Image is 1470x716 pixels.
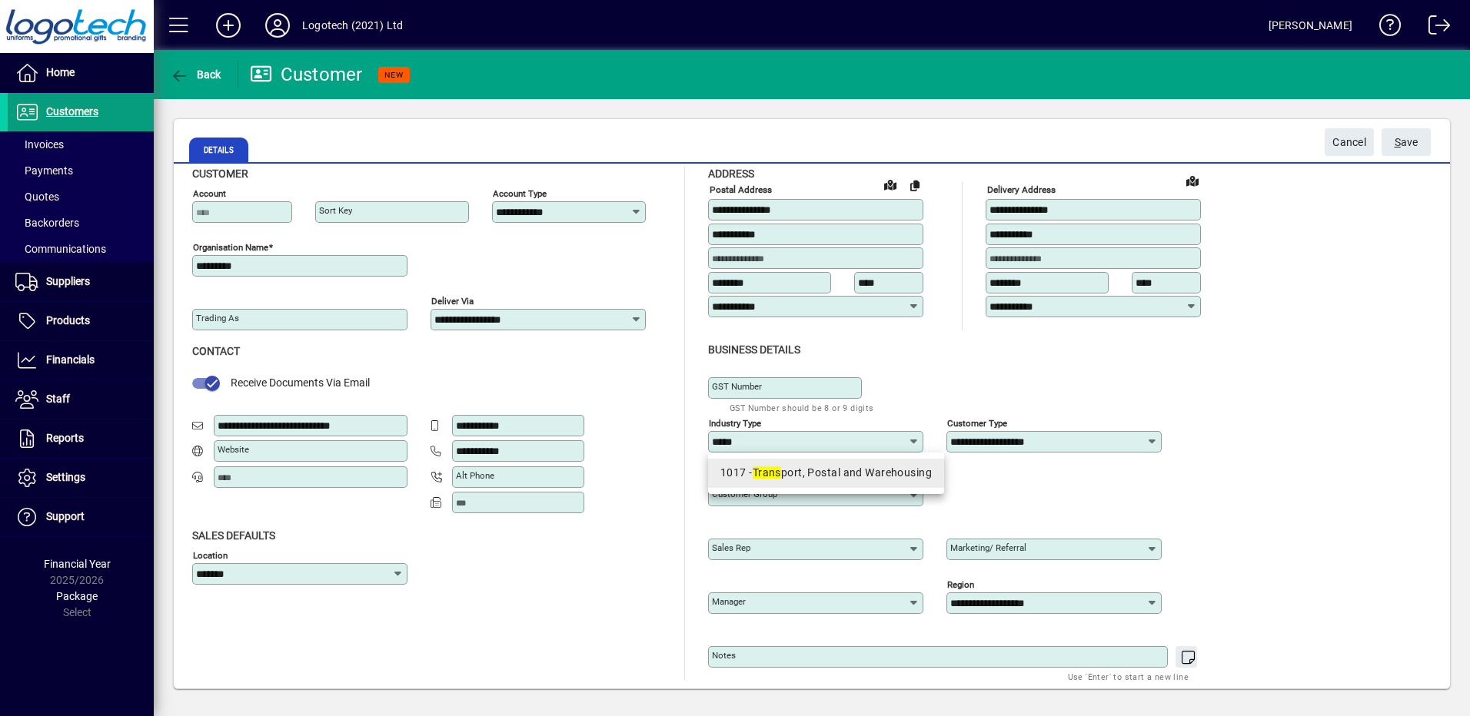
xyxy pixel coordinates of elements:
span: Support [46,510,85,522]
span: Payments [15,164,73,177]
span: Contact [192,345,240,357]
span: Back [170,68,221,81]
span: Sales defaults [192,529,275,542]
span: Receive Documents Via Email [231,376,370,389]
span: Package [56,590,98,602]
a: Staff [8,380,154,419]
a: Settings [8,459,154,497]
a: Communications [8,236,154,262]
a: View on map [1180,168,1205,193]
div: 1017 - port, Postal and Warehousing [720,465,932,481]
mat-label: Region [947,578,974,589]
span: Financial Year [44,558,111,570]
em: Trans [753,466,781,479]
mat-label: Account Type [493,188,547,199]
button: Cancel [1325,128,1374,156]
a: Quotes [8,184,154,210]
button: Profile [253,12,302,39]
mat-option: 1017 - Transport, Postal and Warehousing [708,459,944,488]
a: Suppliers [8,263,154,301]
mat-label: Deliver via [431,296,474,307]
span: Invoices [15,138,64,151]
span: NEW [384,70,404,80]
button: Copy to Delivery address [903,173,927,197]
a: Payments [8,157,154,184]
mat-hint: Use 'Enter' to start a new line [1068,668,1189,685]
mat-label: Customer type [947,417,1007,428]
span: Staff [46,393,70,405]
span: Customer [192,167,248,180]
span: Reports [46,432,84,444]
div: Logotech (2021) Ltd [302,13,403,38]
mat-label: Manager [712,596,746,607]
span: S [1395,136,1401,148]
span: Details [189,138,248,162]
a: Knowledge Base [1368,3,1402,53]
button: Add [204,12,253,39]
a: Backorders [8,210,154,236]
span: Address [708,167,754,180]
mat-label: Marketing/ Referral [950,542,1026,553]
mat-label: GST Number [712,381,762,392]
div: Customer [250,62,363,87]
a: Reports [8,419,154,458]
span: Products [46,314,90,327]
mat-label: Industry type [709,417,761,428]
mat-label: Sort key [319,205,352,216]
span: Backorders [15,217,79,229]
mat-label: Sales rep [712,542,750,553]
mat-label: Trading as [196,313,239,323]
button: Back [166,61,225,88]
span: Financials [46,353,95,366]
mat-label: Alt Phone [456,470,494,481]
div: [PERSON_NAME] [1269,13,1352,38]
mat-label: Website [218,444,249,455]
span: Customers [46,105,98,118]
span: Settings [46,471,85,483]
span: Home [46,66,75,78]
a: View on map [878,172,903,197]
span: Suppliers [46,275,90,287]
mat-label: Location [193,549,228,560]
app-page-header-button: Back [154,61,238,88]
mat-label: Customer group [712,489,777,499]
mat-label: Notes [712,650,736,661]
span: Quotes [15,191,59,203]
mat-label: Account [193,188,226,199]
a: Home [8,54,154,92]
span: Cancel [1332,130,1366,155]
a: Support [8,498,154,536]
span: Business details [708,343,800,356]
a: Financials [8,341,154,380]
span: ave [1395,130,1418,155]
mat-label: Organisation name [193,242,268,253]
a: Products [8,302,154,340]
button: Save [1382,128,1431,156]
a: Logout [1417,3,1451,53]
mat-hint: GST Number should be 8 or 9 digits [730,399,874,416]
span: Communications [15,243,106,255]
a: Invoices [8,131,154,157]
